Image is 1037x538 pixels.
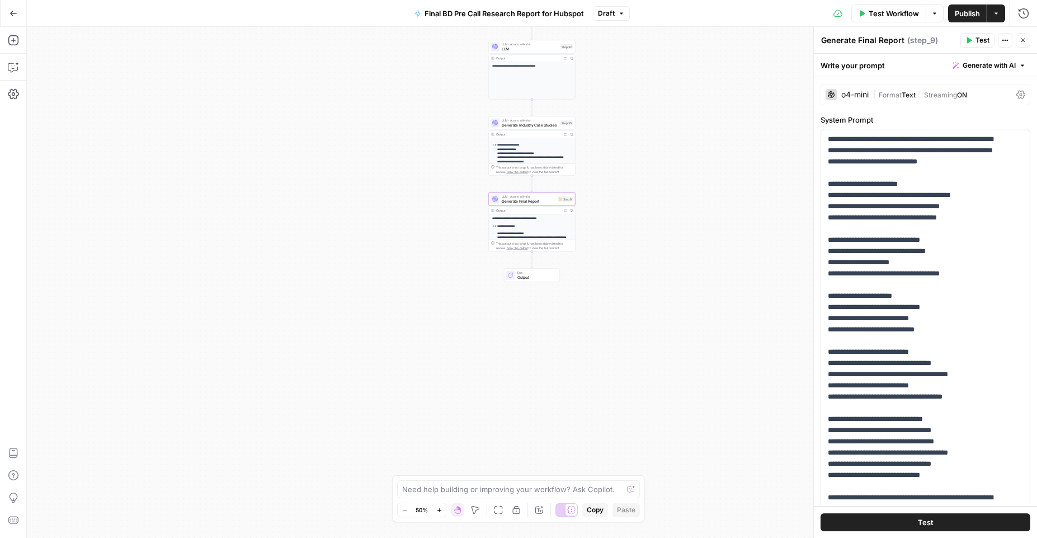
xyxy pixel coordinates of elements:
[582,503,608,517] button: Copy
[593,6,630,21] button: Draft
[955,8,980,19] span: Publish
[918,517,934,528] span: Test
[560,120,573,125] div: Step 35
[821,35,904,46] textarea: Generate Final Report
[560,44,573,49] div: Step 32
[948,58,1030,73] button: Generate with AI
[502,118,558,123] span: LLM · Azure: o4-mini
[531,24,533,40] g: Edge from step_8 to step_32
[924,91,957,99] span: Streaming
[496,165,573,174] div: This output is too large & has been abbreviated for review. to view the full content.
[598,8,615,18] span: Draft
[408,4,591,22] button: Final BD Pre Call Research Report for Hubspot
[907,35,938,46] span: ( step_9 )
[948,4,987,22] button: Publish
[502,194,555,199] span: LLM · Azure: o4-mini
[507,246,528,250] span: Copy the output
[558,197,573,202] div: Step 9
[869,8,919,19] span: Test Workflow
[841,91,869,99] div: o4-mini
[496,208,560,213] div: Output
[851,4,926,22] button: Test Workflow
[873,88,879,100] span: |
[502,198,555,204] span: Generate Final Report
[821,114,1030,125] label: System Prompt
[612,503,640,517] button: Paste
[916,88,924,100] span: |
[957,91,967,99] span: ON
[617,505,635,515] span: Paste
[507,170,528,174] span: Copy the output
[960,33,994,48] button: Test
[502,122,558,128] span: Generate Industry Case Studies
[963,60,1016,71] span: Generate with AI
[975,35,989,45] span: Test
[879,91,902,99] span: Format
[502,42,558,46] span: LLM · Azure: o4-mini
[416,506,428,514] span: 50%
[496,132,560,137] div: Output
[496,56,560,60] div: Output
[502,46,558,52] span: LLM
[531,176,533,192] g: Edge from step_35 to step_9
[489,269,576,282] div: EndOutput
[517,270,555,275] span: End
[821,513,1030,531] button: Test
[587,505,604,515] span: Copy
[517,274,555,280] span: Output
[425,8,584,19] span: Final BD Pre Call Research Report for Hubspot
[814,54,1037,77] div: Write your prompt
[531,252,533,268] g: Edge from step_9 to end
[531,100,533,116] g: Edge from step_32 to step_35
[496,241,573,250] div: This output is too large & has been abbreviated for review. to view the full content.
[902,91,916,99] span: Text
